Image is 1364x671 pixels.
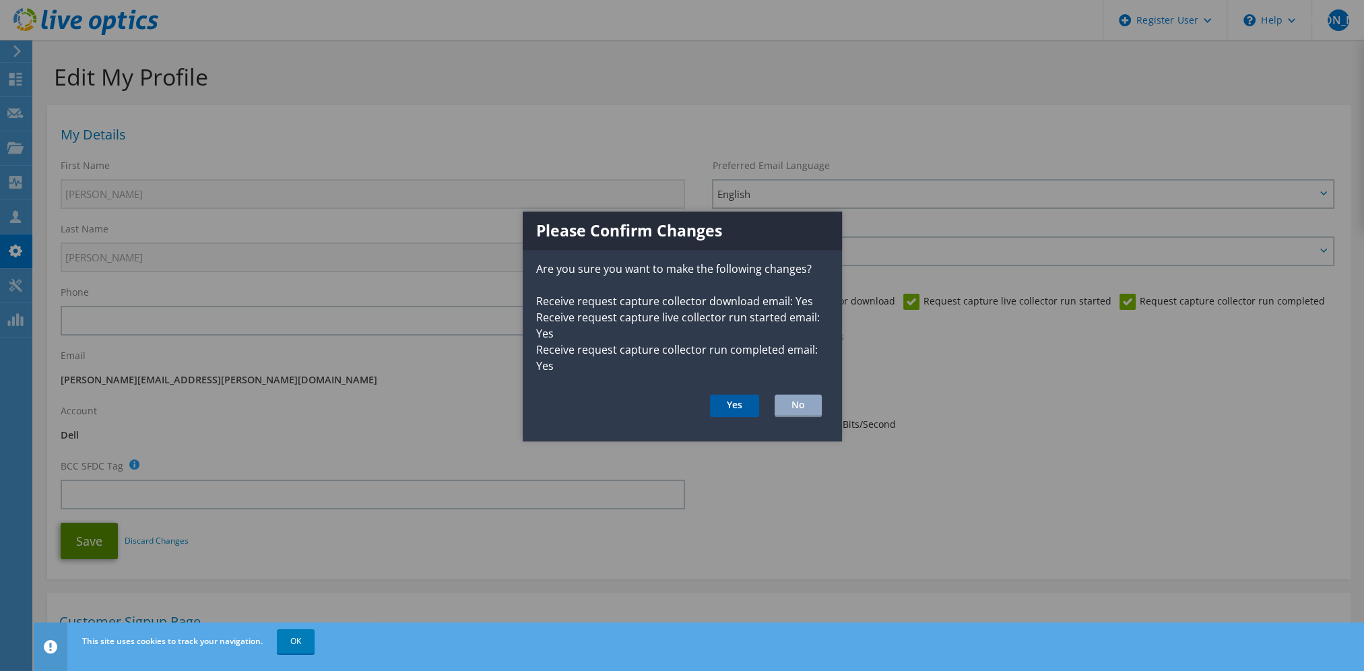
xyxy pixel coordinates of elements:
p: Are you sure you want to make the following changes? [523,261,842,277]
button: Yes [710,394,759,417]
h1: Please Confirm Changes [523,212,842,250]
p: Receive request capture collector download email: Yes Receive request capture live collector run ... [523,293,842,374]
button: No [775,394,822,417]
span: This site uses cookies to track your navigation. [82,635,263,647]
a: OK [277,629,315,653]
